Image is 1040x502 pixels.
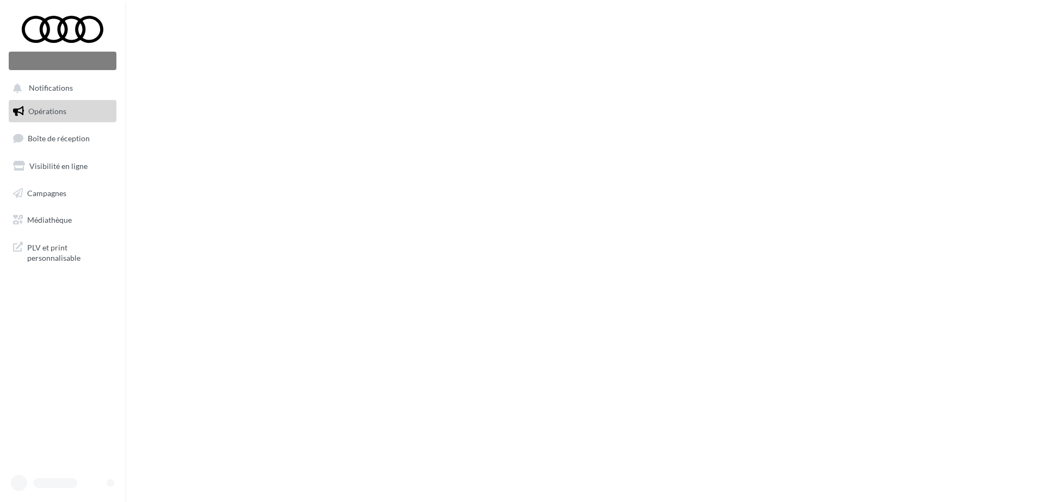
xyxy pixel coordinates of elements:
span: Opérations [28,106,66,116]
span: Campagnes [27,188,66,197]
a: Opérations [7,100,119,123]
span: Médiathèque [27,215,72,224]
a: Campagnes [7,182,119,205]
span: Visibilité en ligne [29,161,88,171]
a: Visibilité en ligne [7,155,119,178]
span: Notifications [29,84,73,93]
a: Médiathèque [7,209,119,231]
span: PLV et print personnalisable [27,240,112,263]
div: Nouvelle campagne [9,52,116,70]
a: PLV et print personnalisable [7,236,119,268]
span: Boîte de réception [28,134,90,143]
a: Boîte de réception [7,127,119,150]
